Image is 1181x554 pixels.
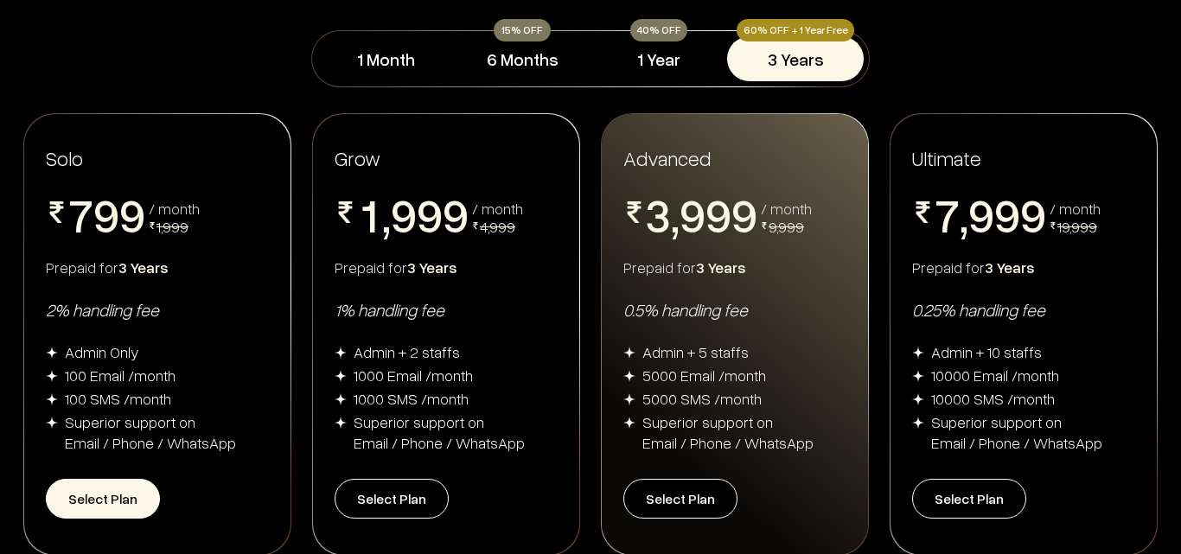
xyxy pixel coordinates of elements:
span: 4 [645,238,671,284]
span: 9 [119,191,145,238]
div: Superior support on Email / Phone / WhatsApp [931,411,1102,453]
div: Admin Only [65,341,139,362]
span: 4,999 [480,217,515,236]
img: pricing-rupee [46,201,67,223]
div: / month [472,201,523,216]
img: img [912,417,924,429]
img: pricing-rupee [1050,222,1057,229]
div: / month [761,201,812,216]
div: 40% OFF [630,19,687,41]
button: 1 Month [317,36,454,81]
img: img [623,370,635,382]
div: 0.5% handling fee [623,298,846,321]
div: 60% OFF + 1 Year Free [737,19,854,41]
span: 8 [934,238,960,284]
span: 9 [968,191,994,238]
img: img [912,347,924,359]
div: / month [1050,201,1101,216]
div: 5000 SMS /month [642,388,762,409]
span: 9 [417,191,443,238]
img: img [335,370,347,382]
div: 0.25% handling fee [912,298,1135,321]
div: 1000 SMS /month [354,388,469,409]
span: 9 [994,191,1020,238]
div: Prepaid for [623,257,846,277]
img: img [623,393,635,405]
span: Solo [46,145,83,170]
button: Select Plan [46,479,160,519]
span: , [960,191,968,243]
img: img [335,393,347,405]
img: pricing-rupee [912,201,934,223]
div: Admin + 2 staffs [354,341,460,362]
img: img [623,417,635,429]
div: Prepaid for [335,257,558,277]
span: 9 [1020,191,1046,238]
div: Admin + 5 staffs [642,341,749,362]
span: 3 Years [985,258,1035,277]
div: 100 Email /month [65,365,176,385]
img: img [335,417,347,429]
img: img [46,347,58,359]
img: img [912,370,924,382]
span: 3 Years [407,258,457,277]
span: 9 [443,191,469,238]
button: Select Plan [912,479,1026,519]
span: 9 [93,191,119,238]
div: Superior support on Email / Phone / WhatsApp [354,411,525,453]
img: img [335,347,347,359]
button: 1 Year [590,36,727,81]
span: 9 [391,191,417,238]
div: 15% OFF [494,19,551,41]
div: 1000 Email /month [354,365,473,385]
img: img [46,370,58,382]
div: 5000 Email /month [642,365,766,385]
span: Ultimate [912,144,981,171]
span: 9 [705,191,731,238]
span: , [382,191,391,243]
span: 9 [731,191,757,238]
span: 9,999 [769,217,804,236]
button: 3 Years [727,36,864,81]
button: 6 Months [454,36,590,81]
span: 1 [356,191,382,238]
img: img [46,393,58,405]
img: pricing-rupee [335,201,356,223]
span: 7 [934,191,960,238]
button: Select Plan [623,479,737,519]
img: img [912,393,924,405]
div: 10000 Email /month [931,365,1059,385]
img: pricing-rupee [623,201,645,223]
span: , [671,191,680,243]
span: 1,999 [156,217,188,236]
span: Advanced [623,144,711,171]
span: 9 [680,191,705,238]
div: Prepaid for [912,257,1135,277]
div: Superior support on Email / Phone / WhatsApp [65,411,236,453]
img: img [623,347,635,359]
img: pricing-rupee [472,222,479,229]
div: Superior support on Email / Phone / WhatsApp [642,411,814,453]
span: Grow [335,145,380,170]
span: 8 [67,238,93,284]
span: 3 Years [118,258,169,277]
img: img [46,417,58,429]
div: / month [149,201,200,216]
div: 10000 SMS /month [931,388,1055,409]
span: 7 [67,191,93,238]
span: 2 [356,238,382,284]
img: pricing-rupee [149,222,156,229]
button: Select Plan [335,479,449,519]
span: 19,999 [1057,217,1097,236]
div: 2% handling fee [46,298,269,321]
div: Prepaid for [46,257,269,277]
span: 3 [645,191,671,238]
div: 1% handling fee [335,298,558,321]
img: pricing-rupee [761,222,768,229]
div: 100 SMS /month [65,388,171,409]
span: 3 Years [696,258,746,277]
div: Admin + 10 staffs [931,341,1042,362]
